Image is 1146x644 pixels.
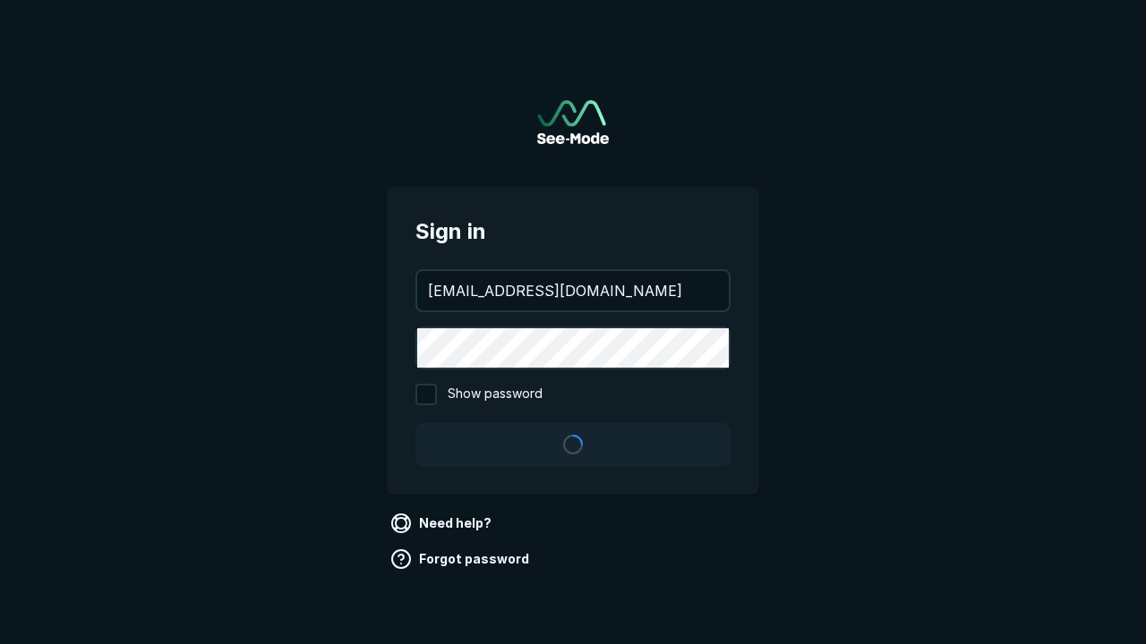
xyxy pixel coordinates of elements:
a: Forgot password [387,545,536,573]
a: Need help? [387,509,499,538]
span: Show password [448,384,543,405]
a: Go to sign in [537,100,609,144]
input: your@email.com [417,271,729,310]
img: See-Mode Logo [537,100,609,144]
span: Sign in [415,216,731,248]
